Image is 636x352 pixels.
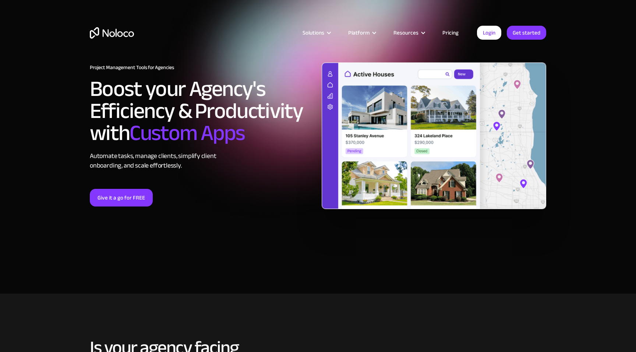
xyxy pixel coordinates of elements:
span: Custom Apps [130,112,245,154]
div: Automate tasks, manage clients, simplify client onboarding, and scale effortlessly. [90,151,314,170]
div: Resources [384,28,433,37]
a: home [90,27,134,39]
div: Solutions [293,28,339,37]
h2: Boost your Agency's Efficiency & Productivity with [90,78,314,144]
div: Platform [348,28,370,37]
div: Resources [393,28,418,37]
div: Solutions [303,28,324,37]
a: Login [477,26,501,40]
a: Get started [507,26,546,40]
div: Platform [339,28,384,37]
a: Pricing [433,28,468,37]
a: Give it a go for FREE [90,189,153,206]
